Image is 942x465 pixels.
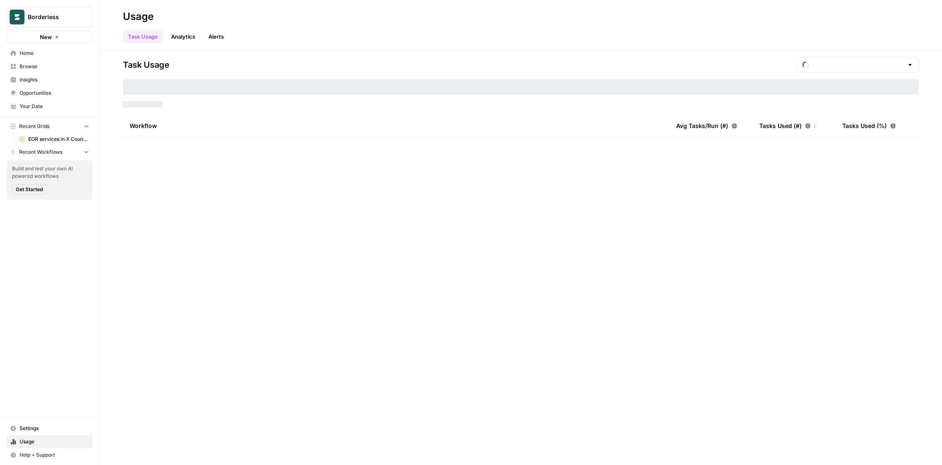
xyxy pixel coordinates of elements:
img: Borderless Logo [10,10,25,25]
a: Home [7,47,93,60]
span: Usage [20,438,89,445]
div: Tasks Used (#) [759,114,817,137]
span: Insights [20,76,89,84]
button: Recent Grids [7,120,93,133]
span: Borderless [28,13,78,21]
a: Insights [7,73,93,86]
span: Task Usage [123,59,169,71]
span: Browse [20,63,89,70]
a: Alerts [204,30,229,43]
div: Avg Tasks/Run (#) [676,114,737,137]
a: Opportunities [7,86,93,100]
a: Task Usage [123,30,163,43]
button: Get Started [12,184,47,195]
span: Recent Workflows [19,148,62,156]
a: EOR services in X Country [15,133,93,146]
div: Tasks Used (%) [842,114,896,137]
a: Usage [7,435,93,448]
button: Workspace: Borderless [7,7,93,27]
a: Settings [7,422,93,435]
span: Settings [20,425,89,432]
a: Browse [7,60,93,73]
div: Usage [123,10,154,23]
span: Home [20,49,89,57]
span: Build and test your own AI powered workflows [12,165,88,180]
button: Help + Support [7,448,93,462]
span: New [40,33,52,41]
button: Recent Workflows [7,146,93,158]
span: EOR services in X Country [28,135,89,143]
div: Workflow [130,114,663,137]
span: Opportunities [20,89,89,97]
span: Your Data [20,103,89,110]
a: Analytics [166,30,200,43]
a: Your Data [7,100,93,113]
span: Get Started [16,186,43,193]
button: New [7,31,93,43]
span: Help + Support [20,451,89,459]
span: Recent Grids [19,123,49,130]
